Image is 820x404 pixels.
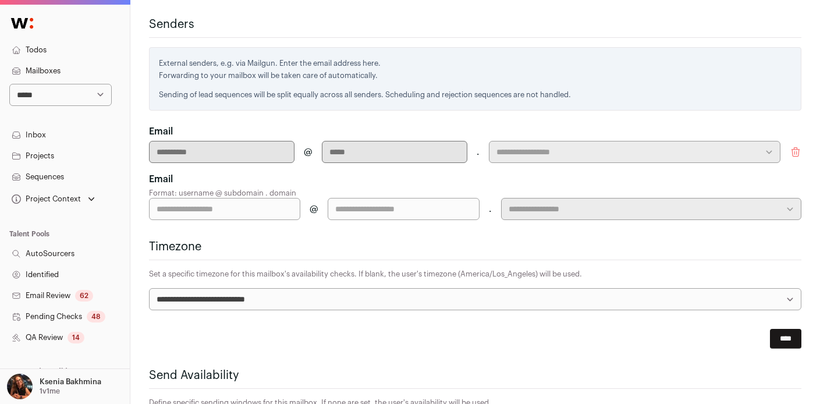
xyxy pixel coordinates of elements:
[149,16,801,33] h2: Senders
[40,377,101,387] p: Ksenia Bakhmina
[75,290,93,302] div: 62
[149,172,173,186] label: Email
[310,202,318,216] span: @
[149,239,801,255] h2: Timezone
[5,12,40,35] img: Wellfound
[7,374,33,399] img: 13968079-medium_jpg
[149,367,801,384] h2: Send Availability
[9,191,97,207] button: Open dropdown
[159,57,791,69] p: External senders, e.g. via Mailgun. Enter the email address here.
[159,69,791,81] p: Forwarding to your mailbox will be taken care of automatically.
[149,270,801,279] p: Set a specific timezone for this mailbox's availability checks. If blank, the user's timezone (Am...
[40,387,60,396] p: 1v1me
[149,125,173,139] label: Email
[159,88,791,101] p: Sending of lead sequences will be split equally across all senders. Scheduling and rejection sequ...
[68,332,84,343] div: 14
[9,194,81,204] div: Project Context
[149,189,801,198] p: Format: username @ subdomain . domain
[5,374,104,399] button: Open dropdown
[477,145,480,159] span: .
[87,311,105,323] div: 48
[489,202,492,216] span: .
[304,145,313,159] span: @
